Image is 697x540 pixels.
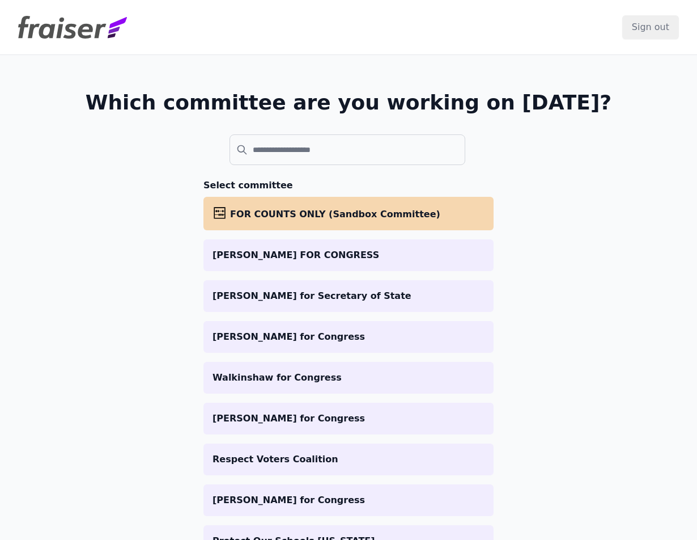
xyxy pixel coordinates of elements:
[622,15,679,39] input: Sign out
[203,484,494,516] a: [PERSON_NAME] for Congress
[203,179,494,192] h3: Select committee
[203,321,494,353] a: [PERSON_NAME] for Congress
[230,209,440,220] span: FOR COUNTS ONLY (Sandbox Committee)
[18,16,127,39] img: Fraiser Logo
[203,403,494,434] a: [PERSON_NAME] for Congress
[86,91,612,114] h1: Which committee are you working on [DATE]?
[203,362,494,394] a: Walkinshaw for Congress
[212,493,484,507] p: [PERSON_NAME] for Congress
[203,197,494,230] a: FOR COUNTS ONLY (Sandbox Committee)
[203,444,494,475] a: Respect Voters Coalition
[212,371,484,385] p: Walkinshaw for Congress
[212,412,484,425] p: [PERSON_NAME] for Congress
[212,453,484,466] p: Respect Voters Coalition
[212,330,484,344] p: [PERSON_NAME] for Congress
[203,239,494,271] a: [PERSON_NAME] FOR CONGRESS
[203,280,494,312] a: [PERSON_NAME] for Secretary of State
[212,248,484,262] p: [PERSON_NAME] FOR CONGRESS
[212,289,484,303] p: [PERSON_NAME] for Secretary of State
